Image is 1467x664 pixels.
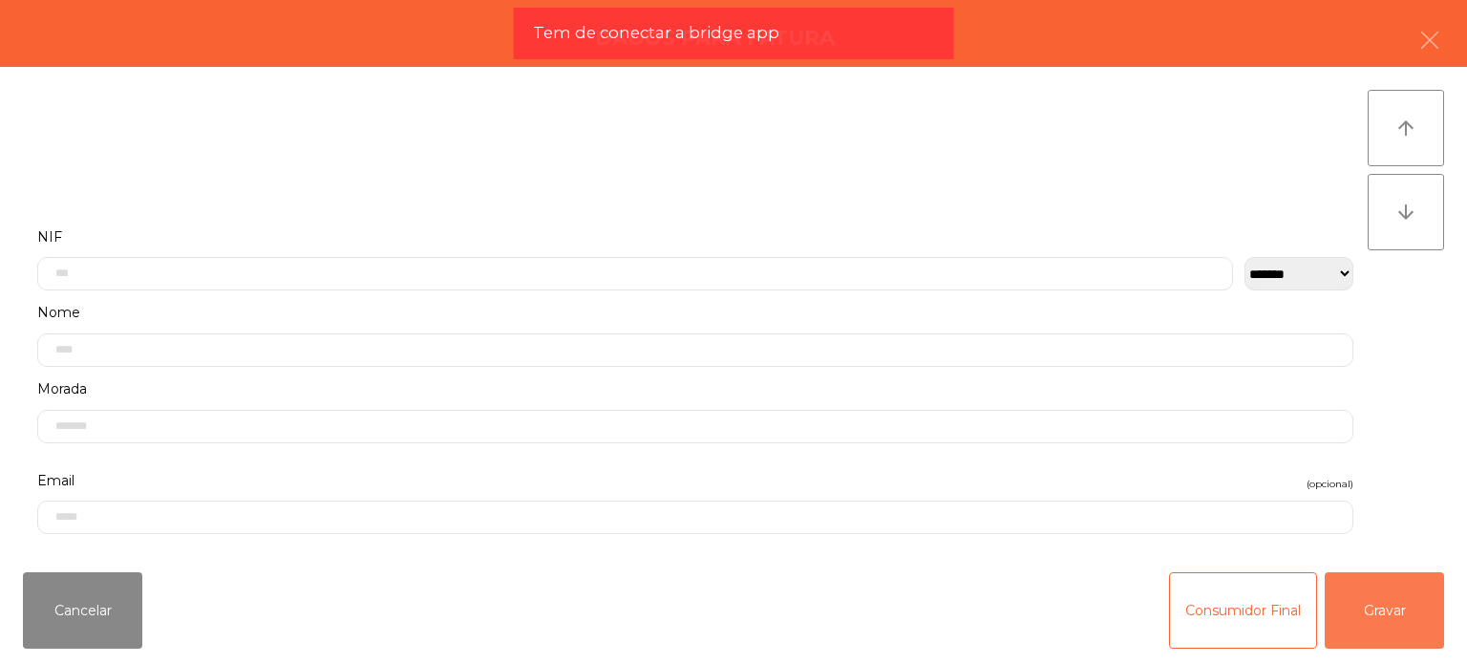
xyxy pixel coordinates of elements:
span: Tem de conectar a bridge app [533,21,779,45]
button: Cancelar [23,572,142,649]
span: Email [37,468,74,494]
span: Morada [37,376,87,402]
button: Consumidor Final [1169,572,1317,649]
button: Gravar [1325,572,1444,649]
i: arrow_upward [1394,117,1417,139]
span: (opcional) [1307,475,1353,493]
span: Nome [37,300,80,326]
button: arrow_upward [1368,90,1444,166]
button: arrow_downward [1368,174,1444,250]
i: arrow_downward [1394,201,1417,224]
span: NIF [37,225,62,250]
